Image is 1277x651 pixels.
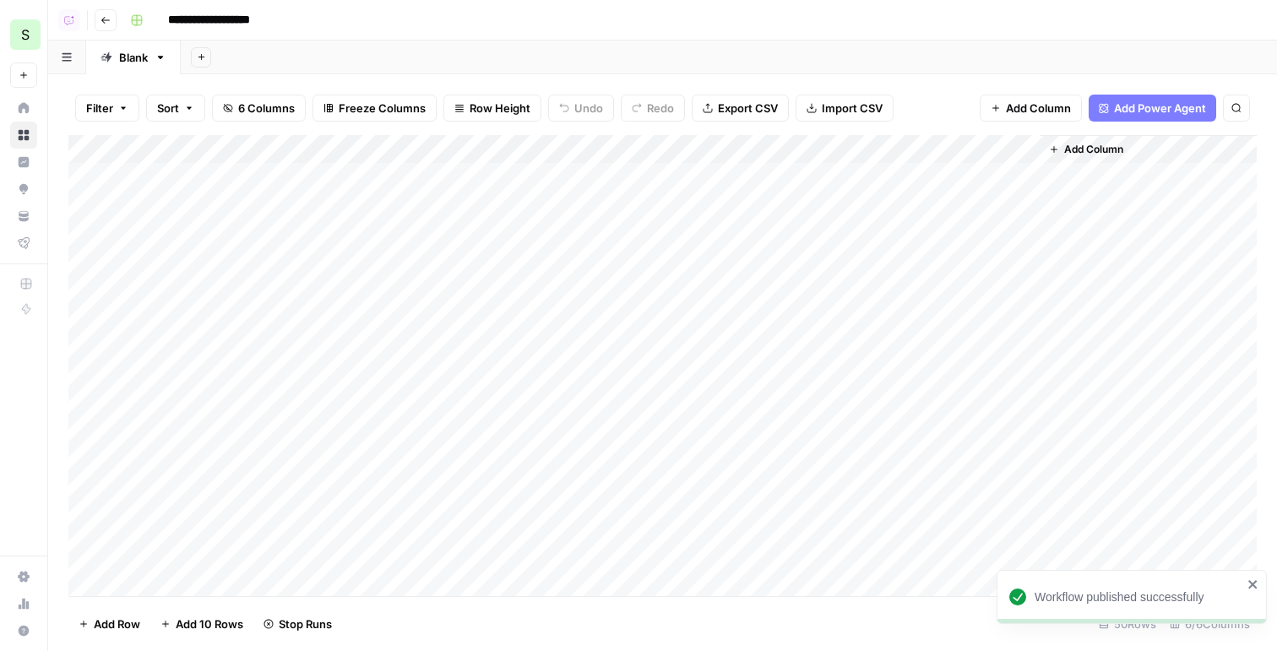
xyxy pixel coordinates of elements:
[10,14,37,56] button: Workspace: Sprinklr
[253,610,342,637] button: Stop Runs
[980,95,1082,122] button: Add Column
[1092,610,1163,637] div: 50 Rows
[796,95,894,122] button: Import CSV
[10,95,37,122] a: Home
[10,149,37,176] a: Insights
[1006,100,1071,117] span: Add Column
[157,100,179,117] span: Sort
[75,95,139,122] button: Filter
[10,176,37,203] a: Opportunities
[279,616,332,632] span: Stop Runs
[822,100,883,117] span: Import CSV
[21,24,30,45] span: S
[312,95,437,122] button: Freeze Columns
[10,203,37,230] a: Your Data
[10,122,37,149] a: Browse
[86,41,181,74] a: Blank
[1114,100,1206,117] span: Add Power Agent
[146,95,205,122] button: Sort
[621,95,685,122] button: Redo
[692,95,789,122] button: Export CSV
[548,95,614,122] button: Undo
[1247,578,1259,591] button: close
[238,100,295,117] span: 6 Columns
[574,100,603,117] span: Undo
[1042,138,1130,160] button: Add Column
[10,563,37,590] a: Settings
[86,100,113,117] span: Filter
[94,616,140,632] span: Add Row
[10,230,37,257] a: Flightpath
[176,616,243,632] span: Add 10 Rows
[647,100,674,117] span: Redo
[1035,589,1242,605] div: Workflow published successfully
[339,100,426,117] span: Freeze Columns
[1163,610,1257,637] div: 6/6 Columns
[10,617,37,644] button: Help + Support
[1089,95,1216,122] button: Add Power Agent
[119,49,148,66] div: Blank
[718,100,778,117] span: Export CSV
[212,95,306,122] button: 6 Columns
[10,590,37,617] a: Usage
[443,95,541,122] button: Row Height
[150,610,253,637] button: Add 10 Rows
[470,100,530,117] span: Row Height
[68,610,150,637] button: Add Row
[1064,142,1123,157] span: Add Column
